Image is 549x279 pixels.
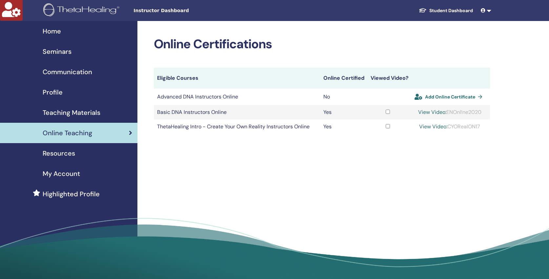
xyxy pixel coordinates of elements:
td: Basic DNA Instructors Online [154,105,320,119]
span: Instructor Dashboard [133,7,232,14]
th: Online Certified [320,68,366,89]
span: Seminars [43,47,71,56]
td: Yes [320,119,366,134]
a: View Video: [419,123,447,130]
a: Add Online Certificate [415,92,485,102]
div: ENOnl!ne2020 [413,108,487,116]
td: No [320,89,366,105]
span: Highlighted Profile [43,189,100,199]
a: View Video: [418,109,446,116]
span: Online Teaching [43,128,92,138]
div: CYORealON17 [413,123,487,131]
span: Communication [43,67,92,77]
th: Eligible Courses [154,68,320,89]
span: Add Online Certificate [425,94,475,100]
span: Teaching Materials [43,108,100,118]
span: Profile [43,87,63,97]
h2: Online Certifications [154,37,490,52]
th: Viewed Video? [366,68,410,89]
span: My Account [43,169,80,179]
td: Yes [320,105,366,119]
a: Student Dashboard [414,5,478,17]
td: ThetaHealing Intro - Create Your Own Reality Instructors Online [154,119,320,134]
span: Home [43,26,61,36]
img: graduation-cap-white.svg [419,8,427,13]
span: Resources [43,148,75,158]
td: Advanced DNA Instructors Online [154,89,320,105]
img: logo.png [43,3,122,18]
